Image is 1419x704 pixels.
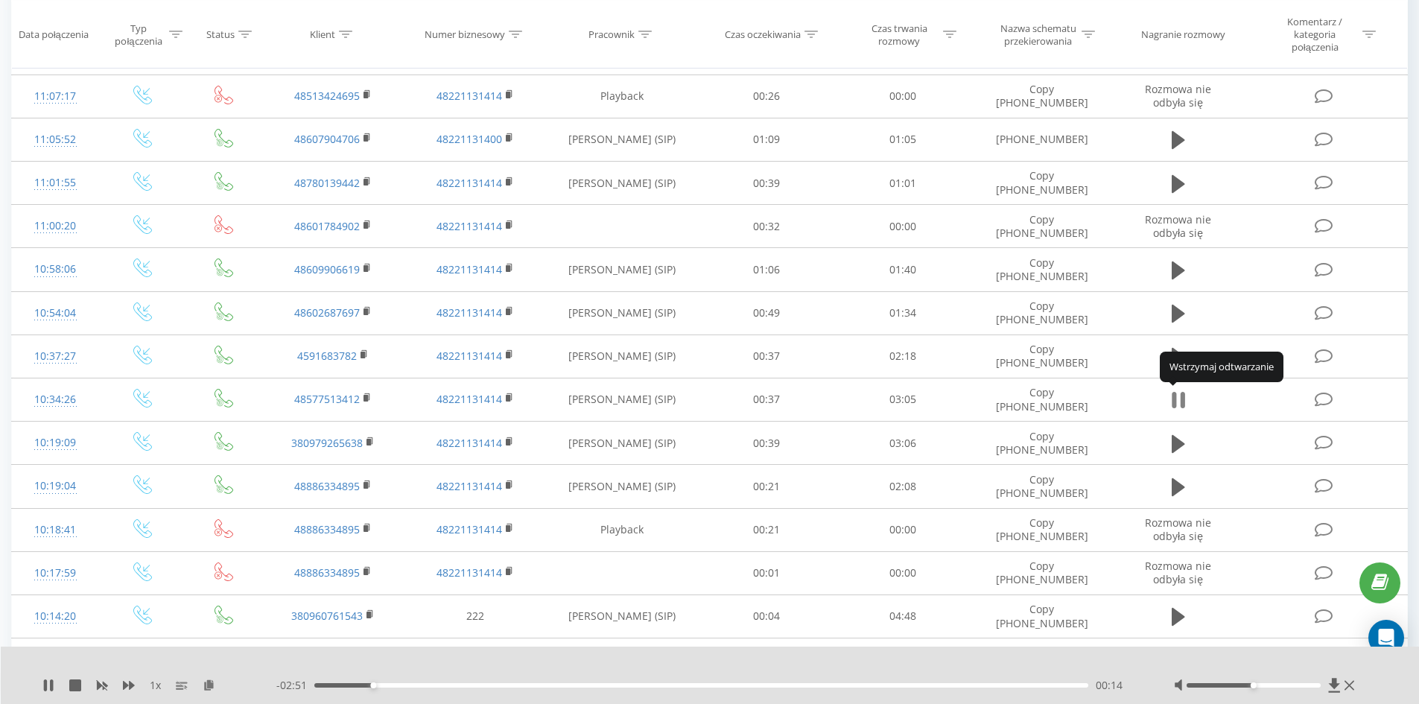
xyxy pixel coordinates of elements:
[835,594,971,638] td: 04:48
[27,299,84,328] div: 10:54:04
[971,205,1112,248] td: Copy [PHONE_NUMBER]
[294,89,360,103] a: 48513424695
[297,349,357,363] a: 4591683782
[310,28,335,41] div: Klient
[699,638,835,682] td: 01:05
[27,472,84,501] div: 10:19:04
[971,508,1112,551] td: Copy [PHONE_NUMBER]
[546,291,699,334] td: [PERSON_NAME] (SIP)
[971,378,1112,421] td: Copy [PHONE_NUMBER]
[437,132,502,146] a: 48221131400
[294,132,360,146] a: 48607904706
[546,118,699,161] td: [PERSON_NAME] (SIP)
[206,28,235,41] div: Status
[437,262,502,276] a: 48221131414
[294,176,360,190] a: 48780139442
[27,342,84,371] div: 10:37:27
[971,422,1112,465] td: Copy [PHONE_NUMBER]
[699,248,835,291] td: 01:06
[1145,212,1211,240] span: Rozmowa nie odbyła się
[971,551,1112,594] td: Copy [PHONE_NUMBER]
[1251,682,1257,688] div: Accessibility label
[725,28,801,41] div: Czas oczekiwania
[835,205,971,248] td: 00:00
[370,682,376,688] div: Accessibility label
[291,609,363,623] a: 380960761543
[971,248,1112,291] td: Copy [PHONE_NUMBER]
[437,89,502,103] a: 48221131414
[27,168,84,197] div: 11:01:55
[27,212,84,241] div: 11:00:20
[835,422,971,465] td: 03:06
[546,162,699,205] td: [PERSON_NAME] (SIP)
[291,436,363,450] a: 380979265638
[699,118,835,161] td: 01:09
[27,82,84,111] div: 11:07:17
[699,422,835,465] td: 00:39
[276,678,314,693] span: - 02:51
[27,255,84,284] div: 10:58:06
[971,334,1112,378] td: Copy [PHONE_NUMBER]
[699,162,835,205] td: 00:39
[294,479,360,493] a: 48886334895
[971,162,1112,205] td: Copy [PHONE_NUMBER]
[546,74,699,118] td: Playback
[546,594,699,638] td: [PERSON_NAME] (SIP)
[835,334,971,378] td: 02:18
[27,125,84,154] div: 11:05:52
[294,565,360,580] a: 48886334895
[437,479,502,493] a: 48221131414
[971,465,1112,508] td: Copy [PHONE_NUMBER]
[1145,82,1211,110] span: Rozmowa nie odbyła się
[112,22,165,47] div: Typ połączenia
[1096,678,1123,693] span: 00:14
[835,508,971,551] td: 00:00
[835,465,971,508] td: 02:08
[437,522,502,536] a: 48221131414
[27,602,84,631] div: 10:14:20
[546,638,699,682] td: [PERSON_NAME] (SIP)
[404,594,545,638] td: 222
[835,551,971,594] td: 00:00
[835,74,971,118] td: 00:00
[27,559,84,588] div: 10:17:59
[1145,516,1211,543] span: Rozmowa nie odbyła się
[294,219,360,233] a: 48601784902
[971,291,1112,334] td: Copy [PHONE_NUMBER]
[437,305,502,320] a: 48221131414
[1368,620,1404,656] div: Open Intercom Messenger
[546,508,699,551] td: Playback
[1141,28,1225,41] div: Nagranie rozmowy
[699,508,835,551] td: 00:21
[27,428,84,457] div: 10:19:09
[699,205,835,248] td: 00:32
[546,248,699,291] td: [PERSON_NAME] (SIP)
[27,385,84,414] div: 10:34:26
[27,516,84,545] div: 10:18:41
[835,291,971,334] td: 01:34
[835,118,971,161] td: 01:05
[699,594,835,638] td: 00:04
[699,74,835,118] td: 00:26
[860,22,939,47] div: Czas trwania rozmowy
[971,638,1112,682] td: Copy [PHONE_NUMBER]
[437,436,502,450] a: 48221131414
[1145,559,1211,586] span: Rozmowa nie odbyła się
[437,176,502,190] a: 48221131414
[27,645,84,674] div: 10:13:21
[294,262,360,276] a: 48609906619
[19,28,89,41] div: Data połączenia
[546,465,699,508] td: [PERSON_NAME] (SIP)
[150,678,161,693] span: 1 x
[835,162,971,205] td: 01:01
[437,565,502,580] a: 48221131414
[294,392,360,406] a: 48577513412
[546,334,699,378] td: [PERSON_NAME] (SIP)
[699,334,835,378] td: 00:37
[699,291,835,334] td: 00:49
[588,28,635,41] div: Pracownik
[971,118,1112,161] td: [PHONE_NUMBER]
[437,392,502,406] a: 48221131414
[699,551,835,594] td: 00:01
[699,465,835,508] td: 00:21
